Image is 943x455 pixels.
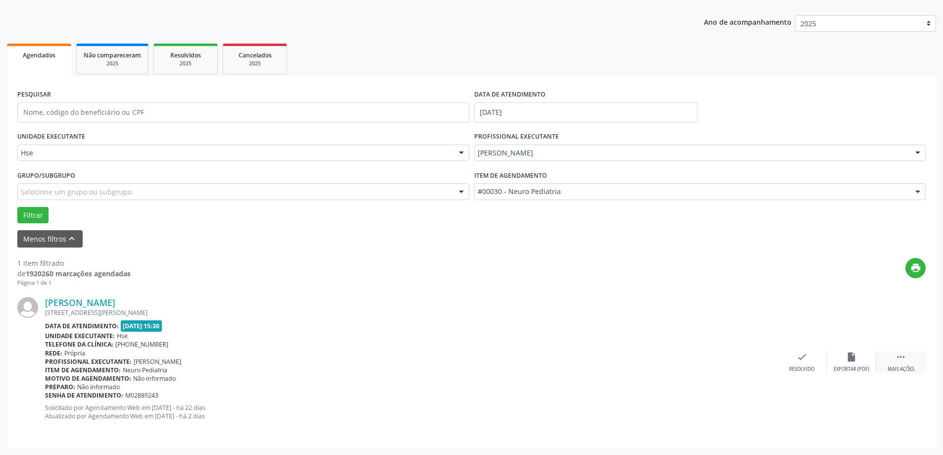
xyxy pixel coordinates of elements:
[17,279,131,287] div: Página 1 de 1
[21,187,132,197] span: Selecione um grupo ou subgrupo
[834,366,869,373] div: Exportar (PDF)
[45,308,777,317] div: [STREET_ADDRESS][PERSON_NAME]
[789,366,814,373] div: Resolvido
[64,349,85,357] span: Própria
[45,357,132,366] b: Profissional executante:
[230,60,280,67] div: 2025
[474,168,547,183] label: Item de agendamento
[115,340,168,349] span: [PHONE_NUMBER]
[45,297,115,308] a: [PERSON_NAME]
[474,102,697,122] input: Selecione um intervalo
[84,51,141,59] span: Não compareceram
[478,187,906,197] span: #00030 - Neuro Pediatria
[17,129,85,145] label: UNIDADE EXECUTANTE
[895,352,906,362] i: 
[17,87,51,102] label: PESQUISAR
[123,366,167,374] span: Neuro Pediatria
[17,268,131,279] div: de
[17,207,49,224] button: Filtrar
[888,366,914,373] div: Mais ações
[161,60,210,67] div: 2025
[17,297,38,318] img: img
[45,322,119,330] b: Data de atendimento:
[17,258,131,268] div: 1 item filtrado
[45,391,123,400] b: Senha de atendimento:
[17,102,469,122] input: Nome, código do beneficiário ou CPF
[846,352,857,362] i: insert_drive_file
[84,60,141,67] div: 2025
[45,404,777,420] p: Solicitado por Agendamento Web em [DATE] - há 22 dias Atualizado por Agendamento Web em [DATE] - ...
[121,320,162,332] span: [DATE] 15:30
[23,51,55,59] span: Agendados
[17,230,83,248] button: Menos filtroskeyboard_arrow_up
[134,357,181,366] span: [PERSON_NAME]
[796,352,807,362] i: check
[45,374,131,383] b: Motivo de agendamento:
[45,332,115,340] b: Unidade executante:
[66,233,77,244] i: keyboard_arrow_up
[910,262,921,273] i: print
[474,129,559,145] label: PROFISSIONAL EXECUTANTE
[474,87,546,102] label: DATA DE ATENDIMENTO
[478,148,906,158] span: [PERSON_NAME]
[45,349,62,357] b: Rede:
[704,15,792,28] p: Ano de acompanhamento
[26,269,131,278] strong: 1920260 marcações agendadas
[125,391,158,400] span: M02889243
[170,51,201,59] span: Resolvidos
[905,258,926,278] button: print
[117,332,128,340] span: Hse
[133,374,176,383] span: Não informado
[45,366,121,374] b: Item de agendamento:
[45,383,75,391] b: Preparo:
[21,148,449,158] span: Hse
[45,340,113,349] b: Telefone da clínica:
[239,51,272,59] span: Cancelados
[77,383,120,391] span: Não informado
[17,168,75,183] label: Grupo/Subgrupo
